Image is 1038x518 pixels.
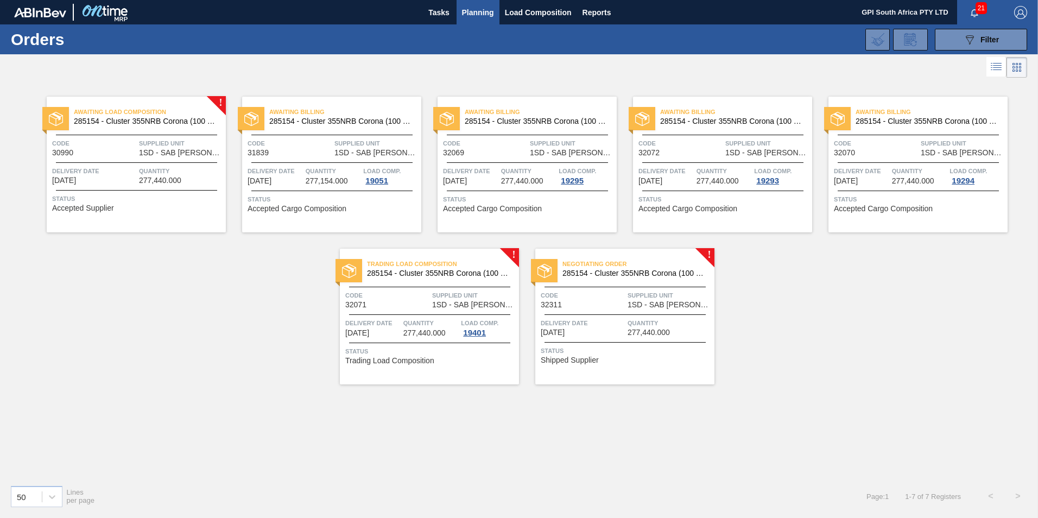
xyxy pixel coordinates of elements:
[67,488,95,504] span: Lines per page
[834,149,855,157] span: 32070
[465,106,617,117] span: Awaiting Billing
[14,8,66,17] img: TNhmsLtSVTkK8tSr43FrP2fwEKptu5GPRR3wAAAABJRU5ErkJggg==
[725,149,809,157] span: 1SD - SAB Rosslyn Brewery
[892,177,934,185] span: 277,440.000
[541,290,625,301] span: Code
[834,205,933,213] span: Accepted Cargo Composition
[74,117,217,125] span: 285154 - Cluster 355NRB Corona (100 Years)
[226,97,421,232] a: statusAwaiting Billing285154 - Cluster 355NRB Corona (100 Years)Code31839Supplied Unit1SD - SAB [...
[139,149,223,157] span: 1SD - SAB Rosslyn Brewery
[559,176,586,185] div: 19295
[559,166,614,185] a: Load Comp.19295
[403,318,459,329] span: Quantity
[976,2,987,14] span: 21
[541,318,625,329] span: Delivery Date
[834,177,858,185] span: 10/04/2025
[519,249,714,384] a: !statusNegotiating Order285154 - Cluster 355NRB Corona (100 Years)Code32311Supplied Unit1SD - SAB...
[977,483,1004,510] button: <
[52,149,73,157] span: 30990
[921,138,1005,149] span: Supplied Unit
[754,166,792,176] span: Load Comp.
[345,318,401,329] span: Delivery Date
[17,492,26,501] div: 50
[345,301,366,309] span: 32071
[697,177,739,185] span: 277,440.000
[248,166,303,176] span: Delivery Date
[52,204,114,212] span: Accepted Supplier
[856,117,999,125] span: 285154 - Cluster 355NRB Corona (100 Years)
[269,106,421,117] span: Awaiting Billing
[345,290,429,301] span: Code
[950,166,987,176] span: Load Comp.
[427,6,451,19] span: Tasks
[866,492,889,501] span: Page : 1
[248,205,346,213] span: Accepted Cargo Composition
[462,6,494,19] span: Planning
[638,149,660,157] span: 32072
[421,97,617,232] a: statusAwaiting Billing285154 - Cluster 355NRB Corona (100 Years)Code32069Supplied Unit1SD - SAB [...
[443,166,498,176] span: Delivery Date
[432,290,516,301] span: Supplied Unit
[754,176,781,185] div: 19293
[935,29,1027,50] button: Filter
[628,318,712,329] span: Quantity
[635,112,649,126] img: status
[345,329,369,337] span: 10/04/2025
[725,138,809,149] span: Supplied Unit
[248,138,332,149] span: Code
[30,97,226,232] a: !statusAwaiting Load Composition285154 - Cluster 355NRB Corona (100 Years)Code30990Supplied Unit1...
[440,112,454,126] img: status
[834,166,889,176] span: Delivery Date
[505,6,572,19] span: Load Composition
[11,33,173,46] h1: Orders
[1014,6,1027,19] img: Logout
[52,176,76,185] span: 08/29/2025
[638,194,809,205] span: Status
[52,166,136,176] span: Delivery Date
[834,138,918,149] span: Code
[443,138,527,149] span: Code
[541,356,599,364] span: Shipped Supplier
[465,117,608,125] span: 285154 - Cluster 355NRB Corona (100 Years)
[52,138,136,149] span: Code
[139,176,181,185] span: 277,440.000
[986,57,1007,78] div: List Vision
[443,194,614,205] span: Status
[334,149,419,157] span: 1SD - SAB Rosslyn Brewery
[583,6,611,19] span: Reports
[432,301,516,309] span: 1SD - SAB Rosslyn Brewery
[892,166,947,176] span: Quantity
[856,106,1008,117] span: Awaiting Billing
[865,29,890,50] div: Import Order Negotiation
[501,177,543,185] span: 277,440.000
[754,166,809,185] a: Load Comp.19293
[957,5,992,20] button: Notifications
[980,35,999,44] span: Filter
[49,112,63,126] img: status
[541,345,712,356] span: Status
[541,301,562,309] span: 32311
[345,346,516,357] span: Status
[1004,483,1031,510] button: >
[660,117,803,125] span: 285154 - Cluster 355NRB Corona (100 Years)
[893,29,928,50] div: Order Review Request
[950,176,977,185] div: 19294
[638,177,662,185] span: 10/02/2025
[530,138,614,149] span: Supplied Unit
[342,264,356,278] img: status
[660,106,812,117] span: Awaiting Billing
[537,264,552,278] img: status
[52,193,223,204] span: Status
[334,138,419,149] span: Supplied Unit
[248,149,269,157] span: 31839
[562,258,714,269] span: Negotiating Order
[541,329,565,337] span: 10/07/2025
[461,318,516,337] a: Load Comp.19401
[559,166,596,176] span: Load Comp.
[638,138,723,149] span: Code
[697,166,752,176] span: Quantity
[363,166,419,185] a: Load Comp.19051
[244,112,258,126] img: status
[248,177,271,185] span: 09/23/2025
[139,166,223,176] span: Quantity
